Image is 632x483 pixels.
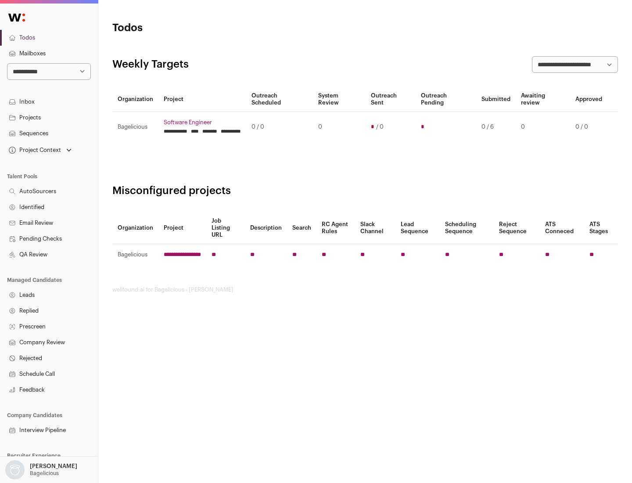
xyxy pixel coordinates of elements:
td: 0 / 0 [570,112,607,142]
th: Outreach Pending [416,87,476,112]
th: ATS Conneced [540,212,584,244]
footer: wellfound:ai for Bagelicious - [PERSON_NAME] [112,286,618,293]
button: Open dropdown [7,144,73,156]
th: ATS Stages [584,212,618,244]
th: Project [158,87,246,112]
h2: Weekly Targets [112,58,189,72]
th: Outreach Sent [366,87,416,112]
a: Software Engineer [164,119,241,126]
button: Open dropdown [4,460,79,479]
th: Description [245,212,287,244]
td: 0 / 0 [246,112,313,142]
td: 0 [313,112,365,142]
th: RC Agent Rules [316,212,355,244]
td: Bagelicious [112,112,158,142]
th: Outreach Scheduled [246,87,313,112]
div: Project Context [7,147,61,154]
th: Submitted [476,87,516,112]
img: nopic.png [5,460,25,479]
h1: Todos [112,21,281,35]
img: Wellfound [4,9,30,26]
td: Bagelicious [112,244,158,266]
th: System Review [313,87,365,112]
th: Approved [570,87,607,112]
th: Organization [112,212,158,244]
td: 0 / 6 [476,112,516,142]
th: Awaiting review [516,87,570,112]
th: Reject Sequence [494,212,540,244]
th: Organization [112,87,158,112]
th: Lead Sequence [395,212,440,244]
p: [PERSON_NAME] [30,463,77,470]
h2: Misconfigured projects [112,184,618,198]
th: Project [158,212,206,244]
p: Bagelicious [30,470,59,477]
th: Scheduling Sequence [440,212,494,244]
th: Slack Channel [355,212,395,244]
span: / 0 [376,123,384,130]
th: Search [287,212,316,244]
td: 0 [516,112,570,142]
th: Job Listing URL [206,212,245,244]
